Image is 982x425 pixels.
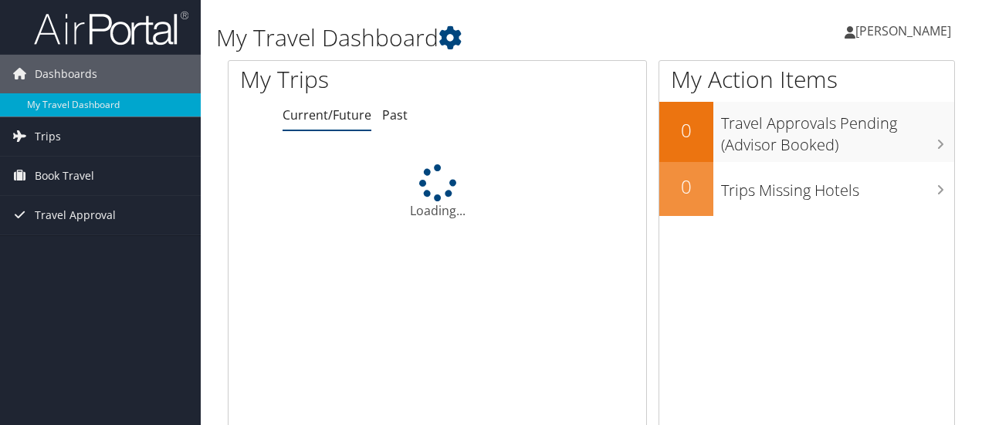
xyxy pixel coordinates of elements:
[229,164,646,220] div: Loading...
[855,22,951,39] span: [PERSON_NAME]
[721,105,954,156] h3: Travel Approvals Pending (Advisor Booked)
[721,172,954,201] h3: Trips Missing Hotels
[283,106,371,123] a: Current/Future
[35,117,61,156] span: Trips
[382,106,408,123] a: Past
[240,63,461,96] h1: My Trips
[659,117,713,143] h2: 0
[35,157,94,195] span: Book Travel
[35,55,97,93] span: Dashboards
[216,22,716,54] h1: My Travel Dashboard
[659,174,713,200] h2: 0
[659,102,954,161] a: 0Travel Approvals Pending (Advisor Booked)
[34,10,188,46] img: airportal-logo.png
[35,196,116,234] span: Travel Approval
[845,8,967,54] a: [PERSON_NAME]
[659,63,954,96] h1: My Action Items
[659,162,954,216] a: 0Trips Missing Hotels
